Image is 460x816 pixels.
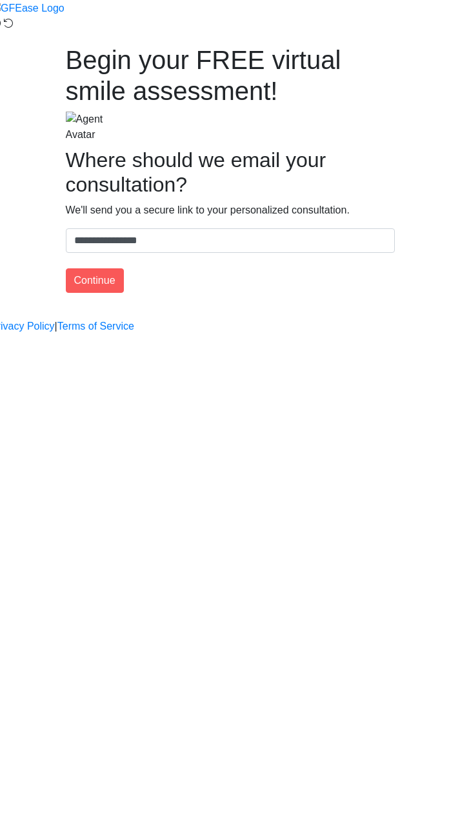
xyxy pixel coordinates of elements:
[66,268,124,293] button: Continue
[57,319,134,334] a: Terms of Service
[66,112,105,143] img: Agent Avatar
[55,319,57,334] a: |
[66,203,395,218] p: We'll send you a secure link to your personalized consultation.
[66,45,395,106] h1: Begin your FREE virtual smile assessment!
[66,148,395,197] h2: Where should we email your consultation?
